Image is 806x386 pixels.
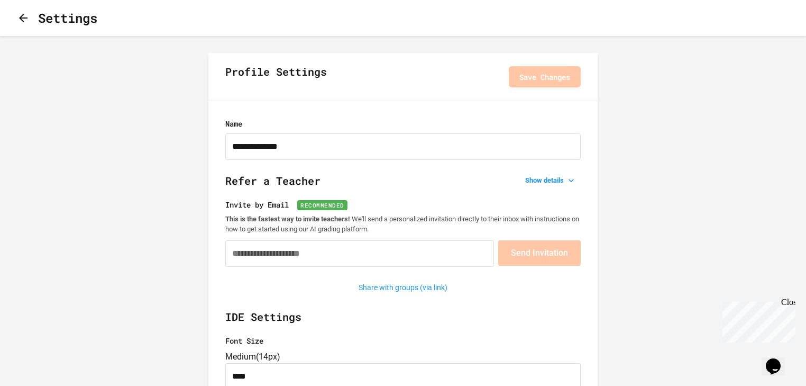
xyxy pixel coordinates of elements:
label: Font Size [225,335,581,346]
h2: Profile Settings [225,64,327,90]
button: Show details [521,173,581,188]
h1: Settings [38,8,97,28]
strong: This is the fastest way to invite teachers! [225,215,350,223]
h2: Refer a Teacher [225,173,581,199]
button: Send Invitation [498,240,581,266]
label: Name [225,118,581,129]
div: Medium ( 14px ) [225,351,581,363]
p: We'll send a personalized invitation directly to their inbox with instructions on how to get star... [225,214,581,234]
iframe: chat widget [762,344,795,375]
label: Invite by Email [225,199,581,210]
h2: IDE Settings [225,309,581,335]
div: Chat with us now!Close [4,4,73,67]
span: Recommended [297,200,347,210]
button: Save Changes [509,66,581,87]
iframe: chat widget [718,298,795,343]
button: Share with groups (via link) [353,280,453,296]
